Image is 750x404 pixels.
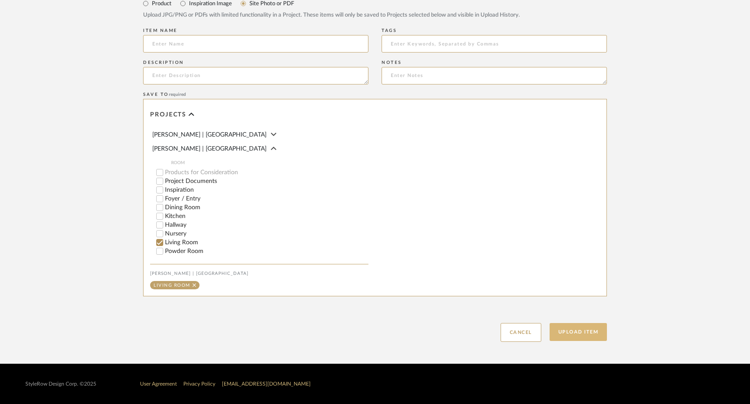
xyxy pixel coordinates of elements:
label: Powder Room [165,248,368,254]
label: Inspiration [165,187,368,193]
div: [PERSON_NAME] | [GEOGRAPHIC_DATA] [150,271,368,276]
span: ROOM [171,159,368,166]
label: Kitchen [165,213,368,219]
span: required [169,92,186,97]
span: Projects [150,111,186,119]
div: Description [143,60,368,65]
label: Hallway [165,222,368,228]
span: [PERSON_NAME] | [GEOGRAPHIC_DATA] [152,146,266,152]
a: Privacy Policy [183,381,215,386]
label: Foyer / Entry [165,196,368,202]
label: Project Documents [165,178,368,184]
button: Cancel [501,323,541,342]
div: Upload JPG/PNG or PDFs with limited functionality in a Project. These items will only be saved to... [143,11,607,20]
div: Item name [143,28,368,33]
div: StyleRow Design Corp. ©2025 [25,381,96,387]
a: User Agreement [140,381,177,386]
label: Nursery [165,231,368,237]
span: [PERSON_NAME] | [GEOGRAPHIC_DATA] [152,132,266,138]
input: Enter Keywords, Separated by Commas [382,35,607,53]
div: Save To [143,92,607,97]
button: Upload Item [550,323,607,341]
div: Notes [382,60,607,65]
label: Dining Room [165,204,368,211]
a: [EMAIL_ADDRESS][DOMAIN_NAME] [222,381,311,386]
label: Living Room [165,239,368,246]
div: Living Room [154,283,190,288]
input: Enter Name [143,35,368,53]
div: Tags [382,28,607,33]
